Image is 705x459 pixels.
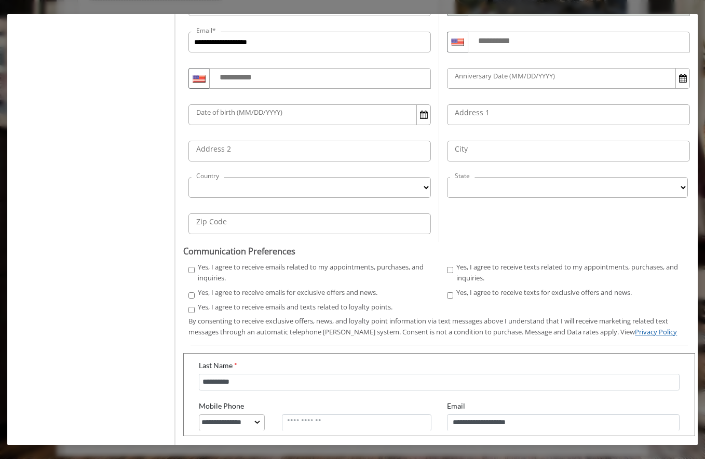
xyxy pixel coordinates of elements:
input: Anniversary Date [447,68,690,89]
label: Country [191,171,224,181]
input: DOB [188,104,431,125]
label: Yes, I agree to receive emails and texts related to loyalty points. [198,302,392,313]
label: Yes, I agree to receive texts for exclusive offers and news. [456,287,632,298]
label: Yes, I agree to receive texts related to my appointments, purchases, and inquiries. [456,262,690,283]
label: Date of birth (MM/DD/YYYY) [191,107,288,118]
input: City [447,141,690,161]
label: Email* [191,25,221,35]
div: By consenting to receive exclusive offers, news, and loyalty point information via text messages ... [188,316,690,337]
button: Open Calendar [676,72,689,86]
input: Email [188,32,431,52]
label: Yes, I agree to receive emails related to my appointments, purchases, and inquiries. [198,262,431,283]
b: Communication Preferences [183,246,295,257]
button: Open Calendar [417,108,430,123]
input: ZipCode [188,213,431,234]
label: Address 1 [450,107,495,118]
label: Yes, I agree to receive emails for exclusive offers and news. [198,287,377,298]
a: Privacy Policy [635,327,677,336]
label: Anniversary Date (MM/DD/YYYY) [450,71,560,82]
label: State [450,171,475,181]
input: Address2 [188,141,431,161]
iframe: formsViewWeb [183,353,695,436]
div: Country [447,32,468,52]
input: Address1 [447,104,690,125]
label: Email [258,38,276,56]
div: Country [188,68,209,89]
label: Mobile Phone [10,38,55,56]
label: Zip Code [191,216,232,227]
label: Address 2 [191,143,236,155]
label: City [450,143,473,155]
